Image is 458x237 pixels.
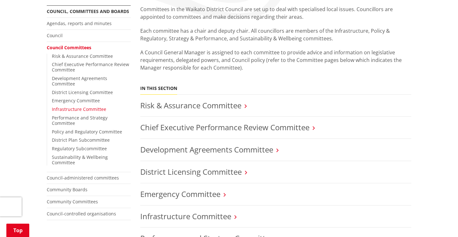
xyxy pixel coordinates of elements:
a: Community Committees [47,199,98,205]
a: Infrastructure Committee [140,211,231,221]
a: Council, committees and boards [47,8,129,14]
a: Emergency Committee [140,189,220,199]
a: Sustainability & Wellbeing Committee [52,154,108,166]
a: Development Agreements Committee [52,75,107,87]
a: District Licensing Committee [52,89,113,95]
a: Community Boards [47,186,87,193]
a: Chief Executive Performance Review Committee [140,122,309,132]
a: Council Committees [47,44,91,51]
p: Each committee has a chair and deputy chair. All councillors are members of the Infrastructure, P... [140,27,411,42]
iframe: Messenger Launcher [429,210,452,233]
a: District Plan Subcommittee [52,137,110,143]
a: Chief Executive Performance Review Committee [52,61,129,73]
a: Development Agreements Committee [140,144,273,155]
a: Council-administered committees [47,175,119,181]
a: Risk & Assurance Committee [140,100,241,111]
a: District Licensing Committee [140,166,242,177]
a: Policy and Regulatory Committee [52,129,122,135]
p: Committees in the Waikato District Council are set up to deal with specialised local issues. Coun... [140,5,411,21]
a: Risk & Assurance Committee [52,53,113,59]
a: Agendas, reports and minutes [47,20,112,26]
a: Emergency Committee [52,98,100,104]
p: A Council General Manager is assigned to each committee to provide advice and information on legi... [140,49,411,79]
a: Council [47,32,63,38]
a: Infrastructure Committee [52,106,106,112]
a: Council-controlled organisations [47,211,116,217]
a: Regulatory Subcommittee [52,146,107,152]
h5: In this section [140,86,177,91]
a: Performance and Strategy Committee [52,115,108,126]
a: Top [6,224,29,237]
